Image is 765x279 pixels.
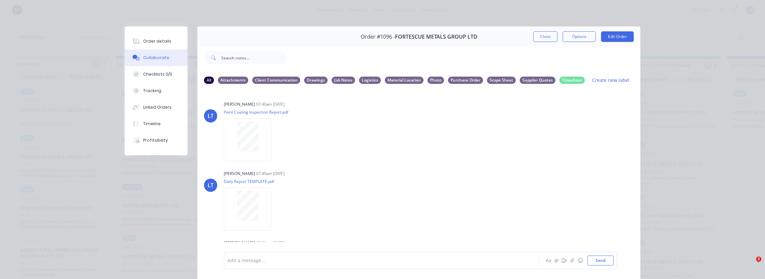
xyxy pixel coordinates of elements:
span: 2 [756,257,761,262]
button: ☺ [576,257,584,264]
button: @ [552,257,560,264]
div: [PERSON_NAME] [224,171,255,177]
div: Job Notes [332,77,355,84]
div: [PERSON_NAME] [224,240,255,246]
button: Order details [125,33,187,50]
span: Order #1096 - [361,34,395,40]
div: Drawings [304,77,328,84]
button: Send [587,256,614,265]
div: Purchase Order [448,77,483,84]
div: LT [208,181,214,189]
button: Close [533,31,557,42]
div: Logistics [359,77,381,84]
div: Material Location [385,77,423,84]
div: Client Communication [252,77,300,84]
div: Timesheet [559,77,585,84]
button: Options [563,31,596,42]
iframe: Intercom live chat [743,257,758,272]
div: Profitability [143,137,168,143]
div: All [204,77,214,84]
div: [PERSON_NAME] [224,101,255,107]
button: Profitability [125,132,187,149]
div: Timeline [143,121,161,127]
div: Photo [427,77,444,84]
div: 08:36am [DATE] [256,240,285,246]
p: Paint Coating Inspection Report.pdf [224,109,288,115]
div: Tracking [143,88,161,94]
input: Search notes... [221,51,287,64]
div: Order details [143,38,171,44]
button: Edit Order [601,31,634,42]
div: LT [208,112,214,120]
button: Create new label [589,76,633,85]
div: Collaborate [143,55,169,61]
div: 07:40am [DATE] [256,101,285,107]
button: Checklists 0/0 [125,66,187,83]
div: Attachments [218,77,248,84]
div: Supplier Quotes [520,77,555,84]
button: Collaborate [125,50,187,66]
button: Tracking [125,83,187,99]
p: Daily Report TEMPLATE.pdf [224,179,278,184]
button: Timeline [125,116,187,132]
div: Scope Sheet [487,77,516,84]
div: Checklists 0/0 [143,71,172,77]
button: Linked Orders [125,99,187,116]
button: Aa [544,257,552,264]
div: 07:40am [DATE] [256,171,285,177]
div: Linked Orders [143,104,172,110]
span: FORTESCUE METALS GROUP LTD [395,34,477,40]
